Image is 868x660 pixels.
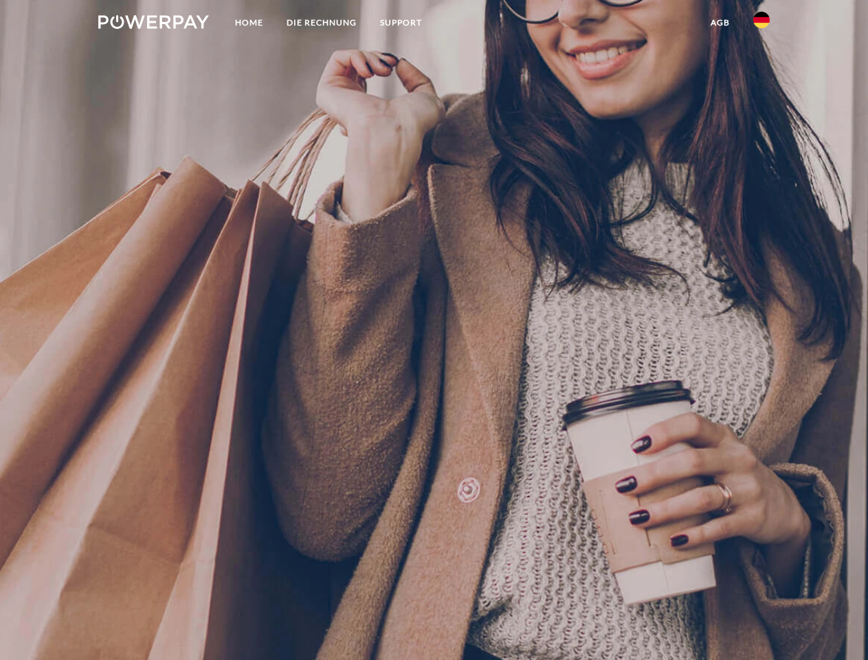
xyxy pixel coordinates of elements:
[98,15,209,29] img: logo-powerpay-white.svg
[223,10,275,35] a: Home
[368,10,434,35] a: SUPPORT
[699,10,742,35] a: agb
[753,12,770,28] img: de
[275,10,368,35] a: DIE RECHNUNG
